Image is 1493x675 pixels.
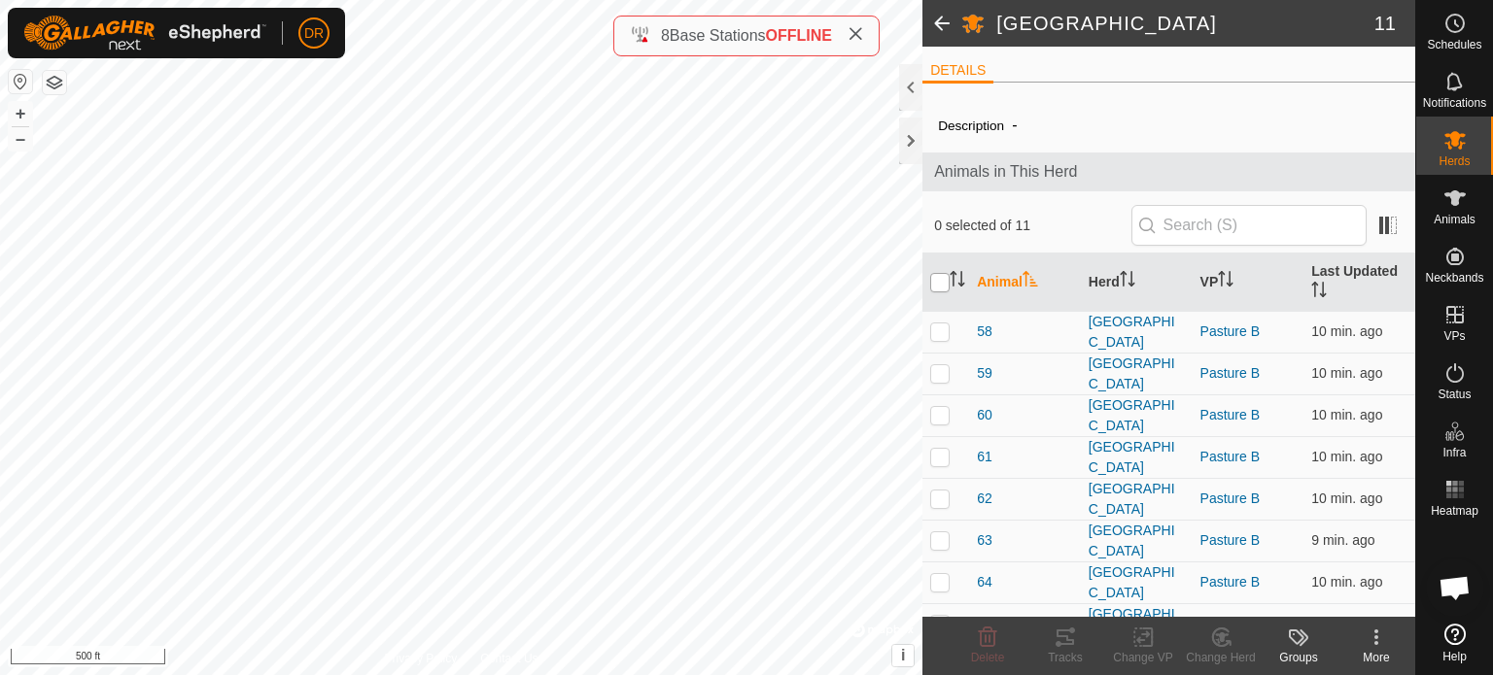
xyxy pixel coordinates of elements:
[1311,365,1382,381] span: Sep 12, 2025, 9:43 AM
[385,650,458,667] a: Privacy Policy
[1200,574,1260,590] a: Pasture B
[9,127,32,151] button: –
[1200,532,1260,548] a: Pasture B
[1104,649,1182,666] div: Change VP
[1311,574,1382,590] span: Sep 12, 2025, 9:43 AM
[304,23,324,44] span: DR
[1431,505,1478,517] span: Heatmap
[1311,323,1382,339] span: Sep 12, 2025, 9:43 AM
[922,60,993,84] li: DETAILS
[1425,272,1483,284] span: Neckbands
[9,70,32,93] button: Reset Map
[977,614,992,634] span: 65
[1089,354,1185,394] div: [GEOGRAPHIC_DATA]
[977,321,992,342] span: 58
[996,12,1374,35] h2: [GEOGRAPHIC_DATA]
[1442,651,1467,662] span: Help
[1442,447,1466,458] span: Infra
[934,160,1404,184] span: Animals in This Herd
[1311,449,1382,464] span: Sep 12, 2025, 9:43 AM
[977,572,992,592] span: 64
[1374,9,1396,38] span: 11
[1260,649,1337,666] div: Groups
[1423,97,1486,109] span: Notifications
[1089,437,1185,478] div: [GEOGRAPHIC_DATA]
[1200,365,1260,381] a: Pasture B
[977,530,992,551] span: 63
[1311,616,1382,631] span: Sep 12, 2025, 9:43 AM
[1416,616,1493,670] a: Help
[1439,155,1470,167] span: Herds
[1089,604,1185,645] div: [GEOGRAPHIC_DATA]
[977,405,992,425] span: 60
[1427,39,1481,51] span: Schedules
[9,102,32,125] button: +
[1311,285,1327,300] p-sorticon: Activate to sort
[971,651,1005,664] span: Delete
[1434,214,1476,225] span: Animals
[977,447,992,467] span: 61
[969,253,1081,312] th: Animal
[23,16,266,51] img: Gallagher Logo
[1426,558,1484,617] div: Open chat
[1004,109,1024,141] span: -
[1200,449,1260,464] a: Pasture B
[1311,407,1382,422] span: Sep 12, 2025, 9:43 AM
[1200,490,1260,506] a: Pasture B
[1089,479,1185,520] div: [GEOGRAPHIC_DATA]
[938,118,1004,133] label: Description
[977,489,992,509] span: 62
[1311,532,1374,548] span: Sep 12, 2025, 9:44 AM
[1182,649,1260,666] div: Change Herd
[1303,253,1415,312] th: Last Updated
[892,645,914,666] button: i
[977,363,992,384] span: 59
[1089,312,1185,353] div: [GEOGRAPHIC_DATA]
[1026,649,1104,666] div: Tracks
[661,27,670,44] span: 8
[1089,562,1185,603] div: [GEOGRAPHIC_DATA]
[1193,253,1304,312] th: VP
[1089,521,1185,561] div: [GEOGRAPHIC_DATA]
[43,71,66,94] button: Map Layers
[1131,205,1367,246] input: Search (S)
[1089,395,1185,436] div: [GEOGRAPHIC_DATA]
[1337,649,1415,666] div: More
[934,216,1130,236] span: 0 selected of 11
[1120,274,1135,289] p-sorticon: Activate to sort
[1081,253,1193,312] th: Herd
[1218,274,1233,289] p-sorticon: Activate to sort
[1200,407,1260,422] a: Pasture B
[480,650,538,667] a: Contact Us
[950,274,965,289] p-sorticon: Activate to sort
[1311,490,1382,506] span: Sep 12, 2025, 9:43 AM
[901,647,905,663] span: i
[1023,274,1038,289] p-sorticon: Activate to sort
[1200,323,1260,339] a: Pasture B
[670,27,766,44] span: Base Stations
[1438,388,1471,400] span: Status
[1443,330,1465,342] span: VPs
[766,27,832,44] span: OFFLINE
